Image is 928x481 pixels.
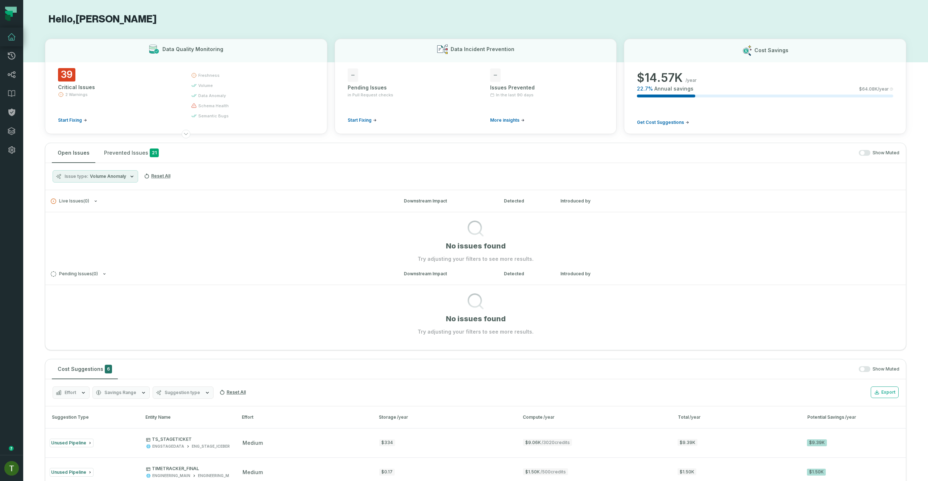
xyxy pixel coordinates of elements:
[51,198,89,204] span: Live Issues ( 0 )
[754,47,788,54] h3: Cost Savings
[379,469,395,476] div: $0.17
[348,84,461,91] div: Pending Issues
[198,93,226,99] span: data anomaly
[490,68,501,82] span: -
[807,469,826,476] div: $1.50K
[146,466,255,472] p: TIMETRACKER_FINAL
[871,386,899,398] button: Export
[52,143,95,163] button: Open Issues
[45,13,906,26] h1: Hello, [PERSON_NAME]
[98,143,165,163] button: Prevented Issues
[540,469,566,474] span: / 500 credits
[141,170,173,182] button: Reset All
[418,255,534,263] p: Try adjusting your filters to see more results.
[152,473,190,478] div: ENGINEERING_MAIN
[504,198,547,204] div: Detected
[150,149,159,157] span: 21
[49,414,132,421] div: Suggestion Type
[153,386,214,399] button: Suggestion type
[523,468,568,475] span: $1.50K
[53,170,138,183] button: Issue typeVolume Anomaly
[490,117,519,123] span: More insights
[45,285,906,335] div: Pending Issues(0)
[243,469,263,475] span: medium
[92,386,150,399] button: Savings Range
[504,271,547,277] div: Detected
[678,468,696,475] span: $1.50K
[404,271,491,277] div: Downstream Impact
[51,440,86,446] span: Unused Pipeline
[418,328,534,335] p: Try adjusting your filters to see more results.
[51,271,98,277] span: Pending Issues ( 0 )
[165,390,200,396] span: Suggestion type
[496,92,534,98] span: In the last 90 days
[689,414,701,420] span: /year
[45,39,327,134] button: Data Quality Monitoring39Critical Issues2 WarningsStart Fixingfreshnessvolumedata anomalyschema h...
[542,440,570,445] span: / 3020 credits
[637,85,653,92] span: 22.7 %
[348,117,377,123] a: Start Fixing
[192,444,233,449] div: ENG_STAGE_ICEBERG
[198,473,255,478] div: ENGINEERING_MAIN_OUTPUT
[51,271,391,277] button: Pending Issues(0)
[198,72,220,78] span: freshness
[242,414,366,421] div: Effort
[58,84,178,91] div: Critical Issues
[216,386,249,398] button: Reset All
[348,117,372,123] span: Start Fixing
[335,39,617,134] button: Data Incident Prevention-Pending Issuesin Pull Request checksStart Fixing-Issues PreventedIn the ...
[8,445,14,452] div: Tooltip anchor
[45,212,906,263] div: Live Issues(0)
[859,86,889,92] span: $ 64.08K /year
[45,428,906,457] button: Unused PipelineTS_STAGETICKETENGSTAGEDATAENG_STAGE_ICEBERGmedium$334$9.06K/3020credits$9.39K$9.39K
[52,359,118,379] button: Cost Suggestions
[65,390,76,396] span: Effort
[379,439,395,446] div: $334
[121,366,899,372] div: Show Muted
[105,365,112,373] span: 6
[65,173,88,179] span: Issue type
[243,440,263,446] span: medium
[104,390,136,396] span: Savings Range
[90,173,126,179] span: Volume Anomaly
[678,439,697,446] span: $9.39K
[167,150,899,156] div: Show Muted
[198,103,229,109] span: schema health
[379,414,510,421] div: Storage
[446,241,506,251] h1: No issues found
[53,386,90,399] button: Effort
[807,414,902,421] div: Potential Savings
[560,271,626,277] div: Introduced by
[624,39,906,134] button: Cost Savings$14.57K/year22.7%Annual savings$64.08K/yearGet Cost Suggestions
[637,120,689,125] a: Get Cost Suggestions
[490,117,525,123] a: More insights
[637,71,683,85] span: $ 14.57K
[685,78,697,83] span: /year
[145,414,229,421] div: Entity Name
[4,461,19,476] img: avatar of Tomer Galun
[198,83,213,88] span: volume
[637,120,684,125] span: Get Cost Suggestions
[58,117,87,123] a: Start Fixing
[397,414,408,420] span: /year
[807,439,827,446] div: $9.39K
[490,84,604,91] div: Issues Prevented
[348,68,358,82] span: -
[404,198,491,204] div: Downstream Impact
[58,117,82,123] span: Start Fixing
[543,414,555,420] span: /year
[523,439,572,446] span: $9.06K
[65,92,88,97] span: 2 Warnings
[348,92,393,98] span: in Pull Request checks
[152,444,184,449] div: ENGSTAGEDATA
[678,414,795,421] div: Total
[560,198,626,204] div: Introduced by
[162,46,223,53] h3: Data Quality Monitoring
[198,113,229,119] span: semantic bugs
[146,436,233,442] p: TS_STAGETICKET
[446,314,506,324] h1: No issues found
[845,414,856,420] span: /year
[451,46,514,53] h3: Data Incident Prevention
[523,414,665,421] div: Compute
[51,469,86,475] span: Unused Pipeline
